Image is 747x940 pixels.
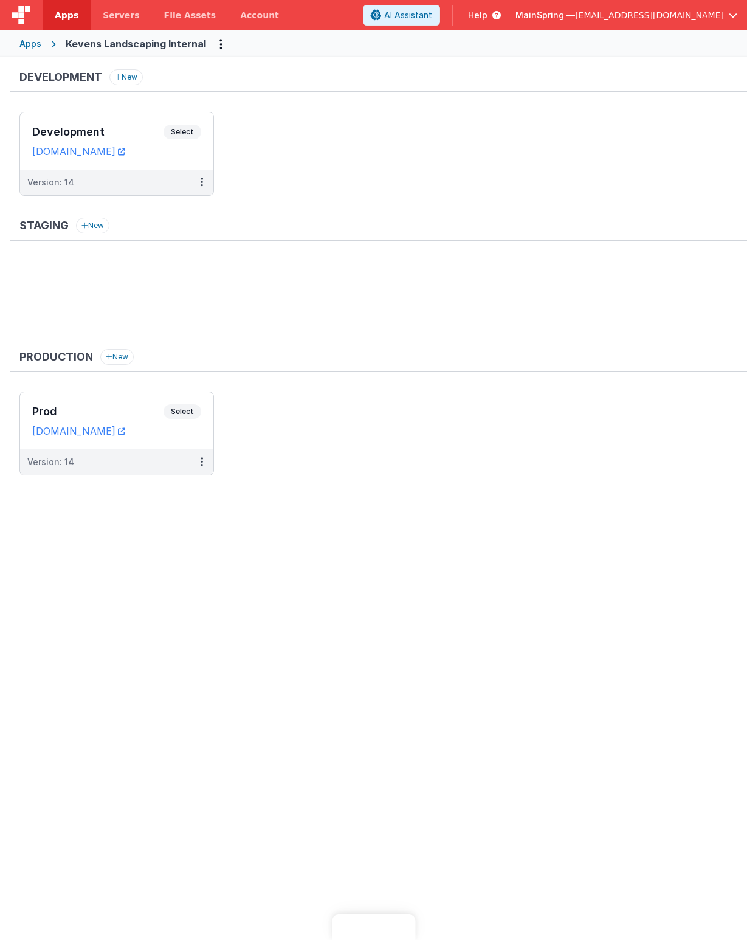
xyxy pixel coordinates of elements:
button: New [76,218,109,233]
span: MainSpring — [515,9,575,21]
iframe: Marker.io feedback button [332,914,415,940]
button: MainSpring — [EMAIL_ADDRESS][DOMAIN_NAME] [515,9,737,21]
a: [DOMAIN_NAME] [32,145,125,157]
button: New [109,69,143,85]
span: AI Assistant [384,9,432,21]
span: Servers [103,9,139,21]
span: File Assets [164,9,216,21]
h3: Development [32,126,164,138]
div: Kevens Landscaping Internal [66,36,206,51]
h3: Staging [19,219,69,232]
div: Version: 14 [27,176,74,188]
button: New [100,349,134,365]
span: Help [468,9,487,21]
h3: Prod [32,406,164,418]
span: [EMAIL_ADDRESS][DOMAIN_NAME] [575,9,724,21]
h3: Production [19,351,93,363]
button: AI Assistant [363,5,440,26]
button: Options [211,34,230,54]
div: Version: 14 [27,456,74,468]
a: [DOMAIN_NAME] [32,425,125,437]
span: Select [164,404,201,419]
span: Select [164,125,201,139]
div: Apps [19,38,41,50]
span: Apps [55,9,78,21]
h3: Development [19,71,102,83]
